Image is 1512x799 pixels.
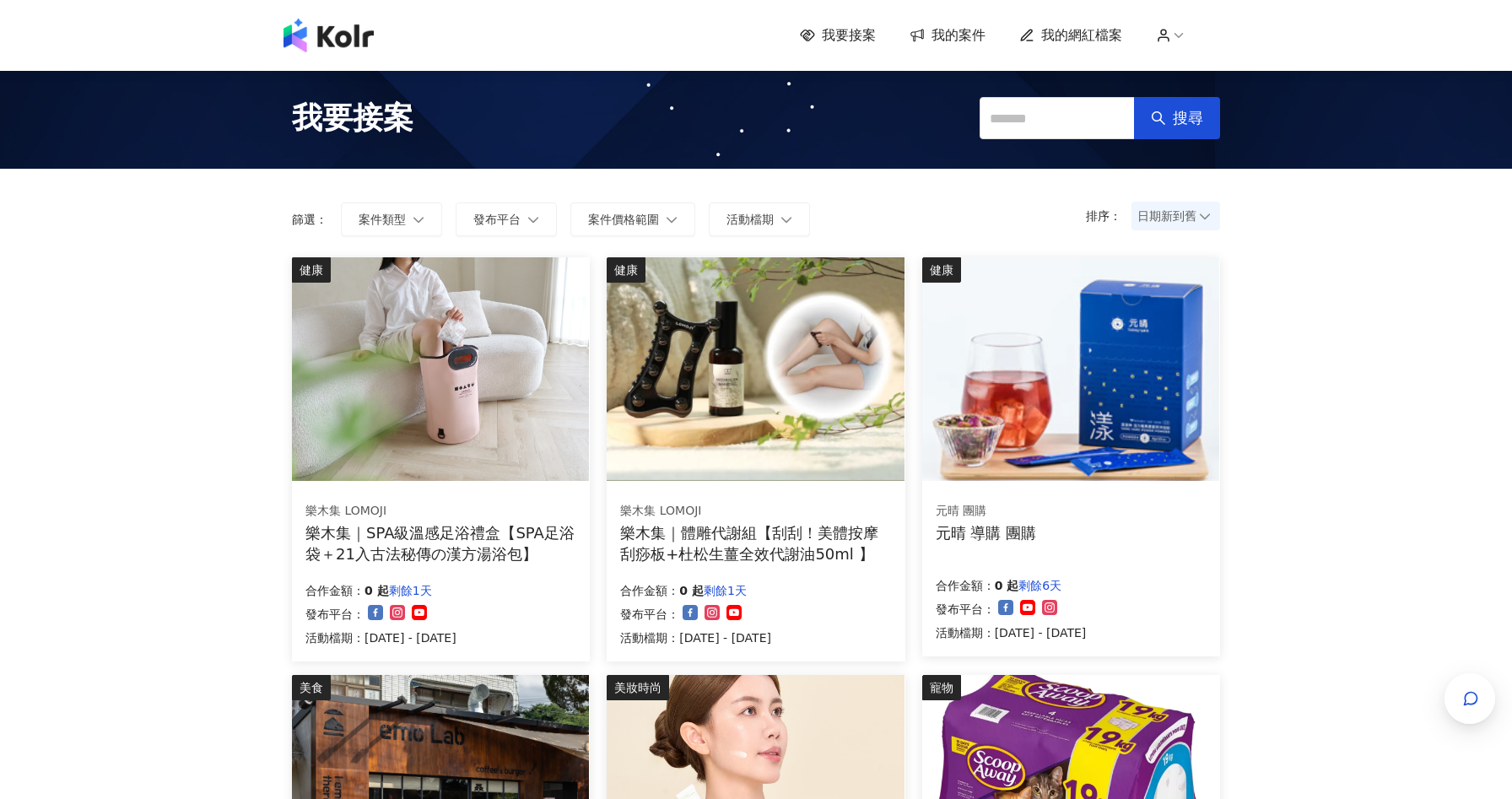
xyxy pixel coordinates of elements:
[305,503,575,520] div: 樂木集 LOMOJI
[292,257,589,481] img: SPA級溫感足浴禮盒【SPA足浴袋＋21入古法秘傳の漢方湯浴包】
[607,257,645,283] div: 健康
[1151,111,1166,126] span: search
[936,599,995,619] p: 發布平台：
[607,257,904,481] img: 體雕代謝組【刮刮！美體按摩刮痧板+杜松生薑全效代謝油50ml 】
[1137,203,1214,229] span: 日期新到舊
[922,257,961,283] div: 健康
[931,26,985,45] span: 我的案件
[620,628,771,648] p: 活動檔期：[DATE] - [DATE]
[607,675,669,700] div: 美妝時尚
[709,202,810,236] button: 活動檔期
[292,97,413,139] span: 我要接案
[588,213,659,226] span: 案件價格範圍
[305,604,364,624] p: 發布平台：
[305,522,576,564] div: 樂木集｜SPA級溫感足浴禮盒【SPA足浴袋＋21入古法秘傳の漢方湯浴包】
[364,580,389,601] p: 0 起
[1134,97,1220,139] button: 搜尋
[456,202,557,236] button: 發布平台
[359,213,406,226] span: 案件類型
[620,580,679,601] p: 合作金額：
[936,522,1036,543] div: 元晴 導購 團購
[679,580,704,601] p: 0 起
[305,580,364,601] p: 合作金額：
[620,503,890,520] div: 樂木集 LOMOJI
[910,26,985,45] a: 我的案件
[704,580,747,601] p: 剩餘1天
[936,575,995,596] p: 合作金額：
[1086,209,1131,223] p: 排序：
[570,202,695,236] button: 案件價格範圍
[389,580,432,601] p: 剩餘1天
[1019,26,1122,45] a: 我的網紅檔案
[922,675,961,700] div: 寵物
[620,522,891,564] div: 樂木集｜體雕代謝組【刮刮！美體按摩刮痧板+杜松生薑全效代謝油50ml 】
[305,628,456,648] p: 活動檔期：[DATE] - [DATE]
[1041,26,1122,45] span: 我的網紅檔案
[822,26,876,45] span: 我要接案
[473,213,521,226] span: 發布平台
[283,19,374,52] img: logo
[341,202,442,236] button: 案件類型
[936,623,1087,643] p: 活動檔期：[DATE] - [DATE]
[726,213,774,226] span: 活動檔期
[936,503,1036,520] div: 元晴 團購
[292,213,327,226] p: 篩選：
[922,257,1219,481] img: 漾漾神｜活力莓果康普茶沖泡粉
[620,604,679,624] p: 發布平台：
[292,675,331,700] div: 美食
[995,575,1019,596] p: 0 起
[800,26,876,45] a: 我要接案
[1173,109,1203,127] span: 搜尋
[1018,575,1061,596] p: 剩餘6天
[292,257,331,283] div: 健康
